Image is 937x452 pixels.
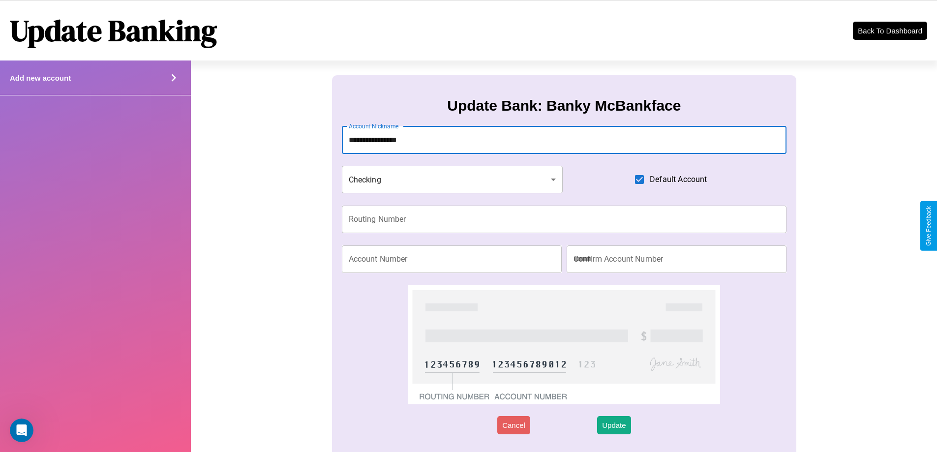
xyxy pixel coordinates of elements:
button: Cancel [497,416,530,434]
div: Give Feedback [925,206,932,246]
h3: Update Bank: Banky McBankface [447,97,681,114]
h1: Update Banking [10,10,217,51]
button: Update [597,416,631,434]
h4: Add new account [10,74,71,82]
div: Checking [342,166,563,193]
button: Back To Dashboard [853,22,927,40]
span: Default Account [650,174,707,185]
img: check [408,285,720,404]
iframe: Intercom live chat [10,419,33,442]
label: Account Nickname [349,122,399,130]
